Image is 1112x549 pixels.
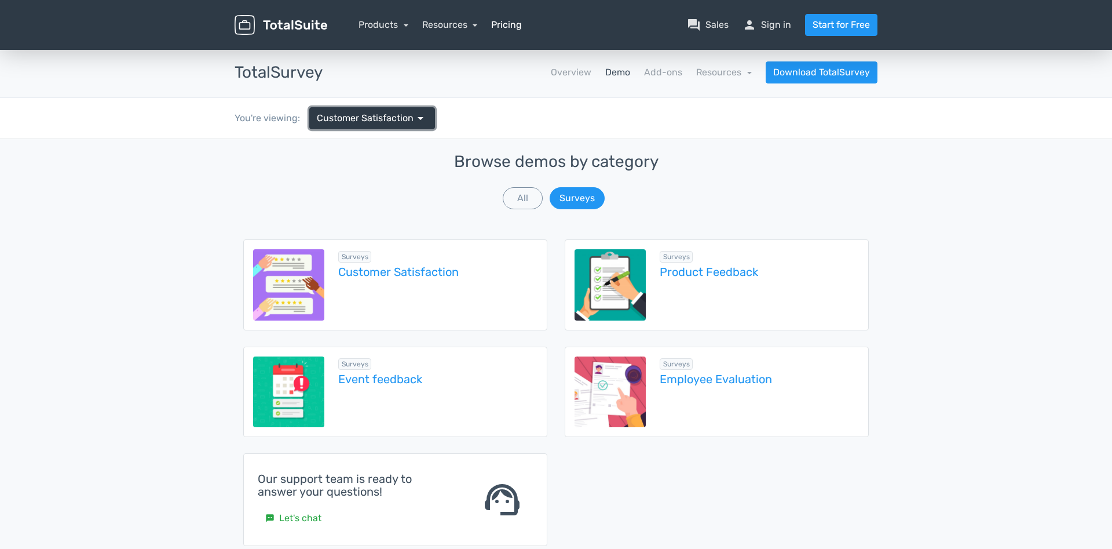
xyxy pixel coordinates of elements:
[575,249,646,321] img: product-feedback-1.png.webp
[551,66,591,79] a: Overview
[696,67,752,78] a: Resources
[481,479,523,521] span: support_agent
[660,373,859,386] a: Employee Evaluation
[235,15,327,35] img: TotalSuite for WordPress
[687,18,729,32] a: question_answerSales
[687,18,701,32] span: question_answer
[243,153,869,171] h3: Browse demos by category
[253,249,324,321] img: customer-satisfaction.png.webp
[422,19,478,30] a: Resources
[265,514,275,523] small: sms
[805,14,877,36] a: Start for Free
[742,18,756,32] span: person
[317,111,414,125] span: Customer Satisfaction
[338,251,372,263] span: Browse all in Surveys
[359,19,408,30] a: Products
[575,357,646,428] img: employee-evaluation.png.webp
[766,61,877,83] a: Download TotalSurvey
[338,373,537,386] a: Event feedback
[660,266,859,278] a: Product Feedback
[338,358,372,370] span: Browse all in Surveys
[605,66,630,79] a: Demo
[414,111,427,125] span: arrow_drop_down
[235,111,309,125] div: You're viewing:
[550,187,605,209] button: Surveys
[503,187,543,209] button: All
[338,266,537,278] a: Customer Satisfaction
[660,251,693,263] span: Browse all in Surveys
[253,357,324,428] img: event-feedback.png.webp
[742,18,791,32] a: personSign in
[644,66,682,79] a: Add-ons
[258,472,452,498] h4: Our support team is ready to answer your questions!
[491,18,522,32] a: Pricing
[235,64,323,82] h3: TotalSurvey
[258,507,329,529] a: smsLet's chat
[309,107,435,129] a: Customer Satisfaction arrow_drop_down
[660,358,693,370] span: Browse all in Surveys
